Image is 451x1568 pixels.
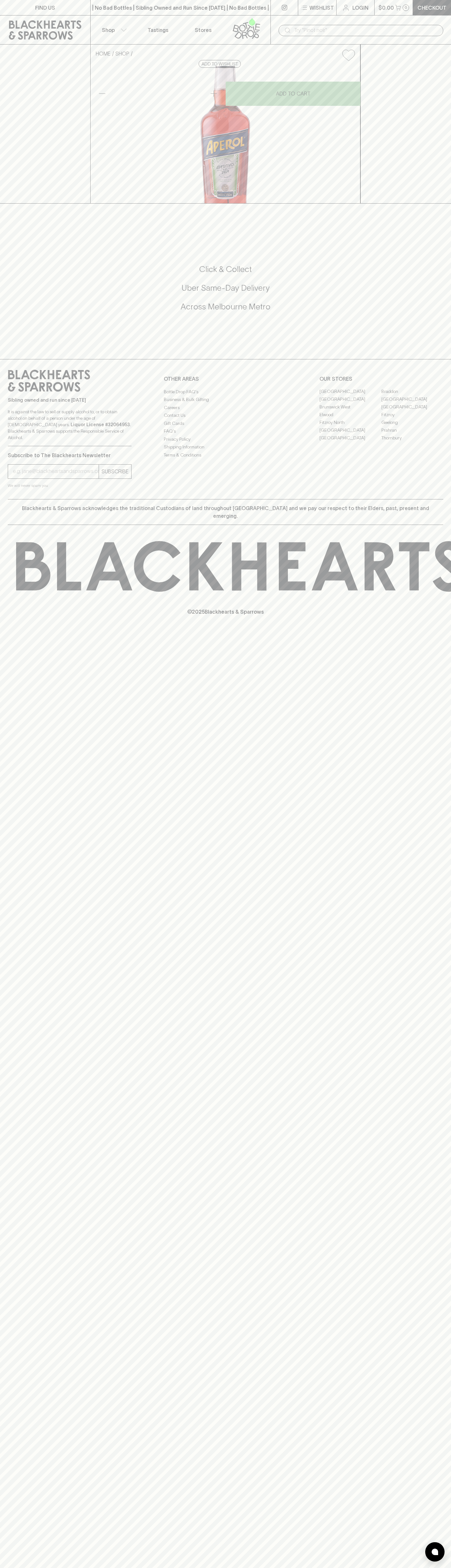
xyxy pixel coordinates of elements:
button: ADD TO CART [226,82,360,106]
a: Stores [181,15,226,44]
button: Add to wishlist [340,47,358,64]
p: SUBSCRIBE [102,467,129,475]
p: Sibling owned and run since [DATE] [8,397,132,403]
a: Thornbury [381,434,443,442]
a: Privacy Policy [164,435,288,443]
a: Shipping Information [164,443,288,451]
input: Try "Pinot noir" [294,25,438,35]
p: $0.00 [378,4,394,12]
strong: Liquor License #32064953 [71,422,130,427]
p: OUR STORES [319,375,443,383]
h5: Across Melbourne Metro [8,301,443,312]
a: Braddon [381,388,443,396]
a: Bottle Drop FAQ's [164,388,288,396]
a: SHOP [115,51,129,56]
p: It is against the law to sell or supply alcohol to, or to obtain alcohol on behalf of a person un... [8,408,132,441]
a: [GEOGRAPHIC_DATA] [381,403,443,411]
p: Shop [102,26,115,34]
a: Terms & Conditions [164,451,288,459]
a: Contact Us [164,412,288,419]
p: Wishlist [309,4,334,12]
a: [GEOGRAPHIC_DATA] [319,388,381,396]
p: Blackhearts & Sparrows acknowledges the traditional Custodians of land throughout [GEOGRAPHIC_DAT... [13,504,438,520]
a: HOME [96,51,111,56]
p: Stores [195,26,211,34]
p: 0 [405,6,407,9]
a: Fitzroy [381,411,443,419]
a: Elwood [319,411,381,419]
h5: Uber Same-Day Delivery [8,283,443,293]
a: Business & Bulk Gifting [164,396,288,404]
a: [GEOGRAPHIC_DATA] [381,396,443,403]
a: [GEOGRAPHIC_DATA] [319,434,381,442]
p: OTHER AREAS [164,375,288,383]
a: Brunswick West [319,403,381,411]
a: [GEOGRAPHIC_DATA] [319,427,381,434]
img: 3224.png [91,66,360,203]
div: Call to action block [8,238,443,346]
a: Geelong [381,419,443,427]
input: e.g. jane@blackheartsandsparrows.com.au [13,466,99,477]
a: Prahran [381,427,443,434]
a: Gift Cards [164,419,288,427]
a: Tastings [135,15,181,44]
a: Careers [164,404,288,411]
h5: Click & Collect [8,264,443,275]
p: Tastings [148,26,168,34]
img: bubble-icon [432,1549,438,1555]
p: Checkout [417,4,446,12]
p: ADD TO CART [276,90,310,97]
button: SUBSCRIBE [99,465,131,478]
button: Add to wishlist [199,60,241,68]
p: Login [352,4,368,12]
a: [GEOGRAPHIC_DATA] [319,396,381,403]
a: FAQ's [164,427,288,435]
p: Subscribe to The Blackhearts Newsletter [8,451,132,459]
p: We will never spam you [8,482,132,489]
button: Shop [91,15,136,44]
p: FIND US [35,4,55,12]
a: Fitzroy North [319,419,381,427]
